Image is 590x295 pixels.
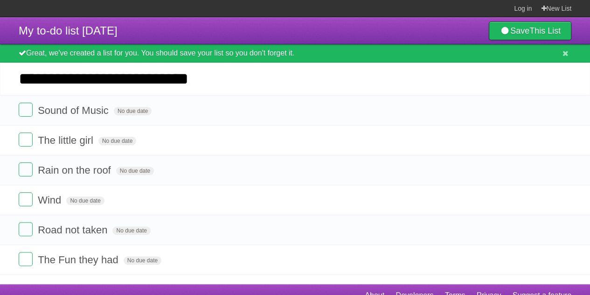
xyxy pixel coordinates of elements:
span: No due date [112,226,150,235]
label: Done [19,162,33,176]
span: My to-do list [DATE] [19,24,118,37]
span: The little girl [38,134,96,146]
span: No due date [116,167,154,175]
span: Rain on the roof [38,164,113,176]
a: SaveThis List [489,21,571,40]
span: Road not taken [38,224,110,236]
label: Done [19,103,33,117]
span: Sound of Music [38,105,111,116]
span: Wind [38,194,63,206]
span: No due date [98,137,136,145]
label: Done [19,192,33,206]
span: No due date [114,107,152,115]
span: The Fun they had [38,254,120,266]
label: Done [19,222,33,236]
label: Done [19,252,33,266]
span: No due date [124,256,161,265]
span: No due date [66,197,104,205]
label: Done [19,133,33,147]
b: This List [529,26,561,35]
